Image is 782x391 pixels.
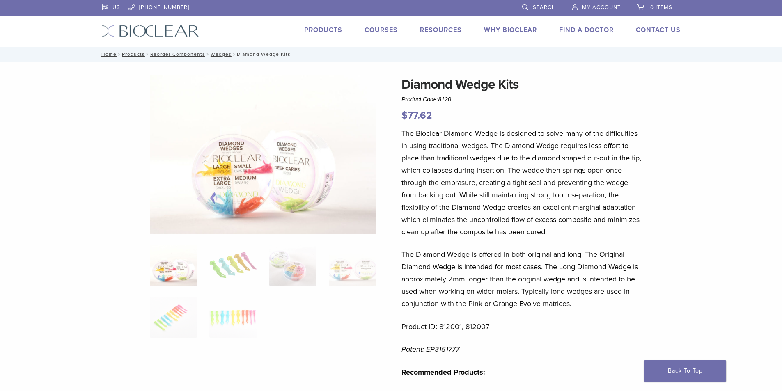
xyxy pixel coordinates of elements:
p: Product ID: 812001, 812007 [401,320,643,333]
span: 0 items [650,4,672,11]
a: Wedges [211,51,232,57]
bdi: 77.62 [401,110,432,121]
span: 8120 [438,96,451,103]
a: Products [304,26,342,34]
a: Resources [420,26,462,34]
p: The Bioclear Diamond Wedge is designed to solve many of the difficulties in using traditional wed... [401,127,643,238]
img: Diamond Wedges-Assorted-3 - Copy [150,75,376,234]
a: Why Bioclear [484,26,537,34]
span: Search [533,4,556,11]
span: $ [401,110,408,121]
img: Diamond-Wedges-Assorted-3-Copy-e1548779949314-324x324.jpg [150,245,197,286]
em: Patent: EP3151777 [401,345,459,354]
img: Diamond Wedge Kits - Image 4 [329,245,376,286]
a: Home [99,51,117,57]
a: Find A Doctor [559,26,614,34]
strong: Recommended Products: [401,368,485,377]
a: Reorder Components [150,51,205,57]
img: Diamond Wedge Kits - Image 2 [209,245,257,286]
nav: Diamond Wedge Kits [96,47,687,62]
span: / [117,52,122,56]
span: / [232,52,237,56]
img: Bioclear [102,25,199,37]
span: / [205,52,211,56]
img: Diamond Wedge Kits - Image 6 [209,297,257,338]
a: Contact Us [636,26,681,34]
p: The Diamond Wedge is offered in both original and long. The Original Diamond Wedge is intended fo... [401,248,643,310]
span: My Account [582,4,621,11]
a: Back To Top [644,360,726,382]
a: Courses [365,26,398,34]
h1: Diamond Wedge Kits [401,75,643,94]
img: Diamond Wedge Kits - Image 3 [269,245,316,286]
a: Products [122,51,145,57]
img: Diamond Wedge Kits - Image 5 [150,297,197,338]
span: Product Code: [401,96,451,103]
span: / [145,52,150,56]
